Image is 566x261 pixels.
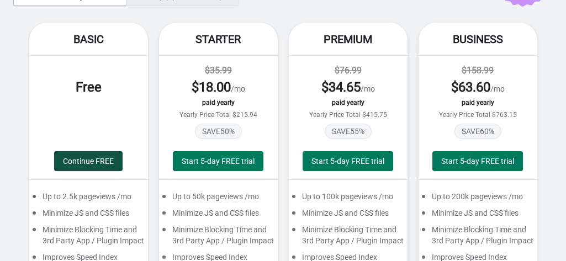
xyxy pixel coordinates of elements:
[325,124,372,139] span: SAVE 55 %
[311,157,384,166] span: Start 5-day FREE trial
[300,64,396,77] div: $76.99
[454,124,501,139] span: SAVE 60 %
[159,191,278,207] div: Up to 50k pageviews /mo
[430,78,526,96] div: /mo
[430,111,526,119] div: Yearly Price Total $763.15
[289,224,408,252] div: Minimize Blocking Time and 3rd Party App / Plugin Impact
[159,207,278,224] div: Minimize JS and CSS files
[432,151,523,171] button: Start 5-day FREE trial
[321,79,361,95] span: $ 34.65
[441,157,514,166] span: Start 5-day FREE trial
[173,151,263,171] button: Start 5-day FREE trial
[76,79,102,95] span: Free
[54,151,123,171] button: Continue FREE
[192,79,231,95] span: $ 18.00
[300,111,396,119] div: Yearly Price Total $415.75
[419,224,537,252] div: Minimize Blocking Time and 3rd Party App / Plugin Impact
[289,23,408,56] div: Premium
[430,64,526,77] div: $158.99
[300,99,396,106] div: paid yearly
[195,124,242,139] span: SAVE 50 %
[170,78,267,96] div: /mo
[29,191,148,207] div: Up to 2.5k pageviews /mo
[159,224,278,252] div: Minimize Blocking Time and 3rd Party App / Plugin Impact
[170,64,267,77] div: $35.99
[159,23,278,56] div: Starter
[170,111,267,119] div: Yearly Price Total $215.94
[63,157,114,166] span: Continue FREE
[451,79,490,95] span: $ 63.60
[29,207,148,224] div: Minimize JS and CSS files
[419,207,537,224] div: Minimize JS and CSS files
[419,191,537,207] div: Up to 200k pageviews /mo
[289,207,408,224] div: Minimize JS and CSS files
[303,151,393,171] button: Start 5-day FREE trial
[300,78,396,96] div: /mo
[430,99,526,106] div: paid yearly
[182,157,255,166] span: Start 5-day FREE trial
[289,191,408,207] div: Up to 100k pageviews /mo
[419,23,537,56] div: Business
[170,99,267,106] div: paid yearly
[29,224,148,252] div: Minimize Blocking Time and 3rd Party App / Plugin Impact
[29,23,148,56] div: Basic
